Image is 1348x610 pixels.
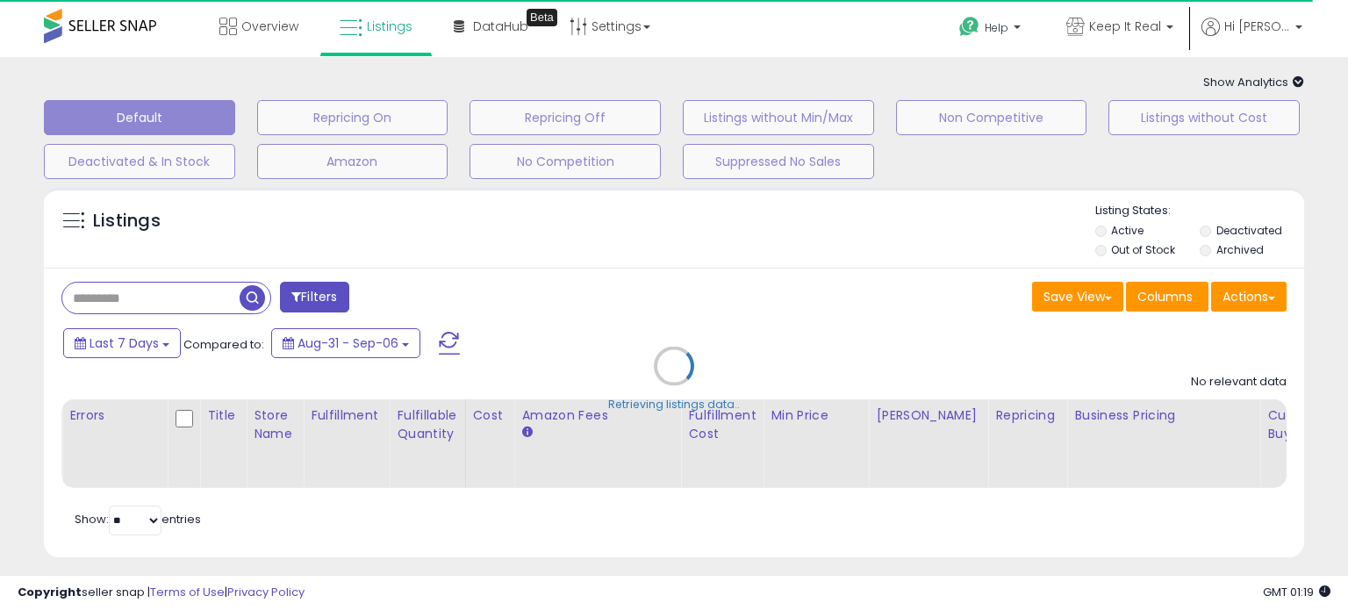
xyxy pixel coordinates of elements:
[227,584,305,600] a: Privacy Policy
[527,9,557,26] div: Tooltip anchor
[1263,584,1330,600] span: 2025-09-14 01:19 GMT
[1203,74,1304,90] span: Show Analytics
[367,18,412,35] span: Listings
[257,100,448,135] button: Repricing On
[896,100,1087,135] button: Non Competitive
[985,20,1008,35] span: Help
[683,100,874,135] button: Listings without Min/Max
[1201,18,1302,57] a: Hi [PERSON_NAME]
[683,144,874,179] button: Suppressed No Sales
[1108,100,1300,135] button: Listings without Cost
[958,16,980,38] i: Get Help
[257,144,448,179] button: Amazon
[44,100,235,135] button: Default
[608,397,740,413] div: Retrieving listings data..
[473,18,528,35] span: DataHub
[470,100,661,135] button: Repricing Off
[44,144,235,179] button: Deactivated & In Stock
[945,3,1038,57] a: Help
[1089,18,1161,35] span: Keep It Real
[18,585,305,601] div: seller snap | |
[241,18,298,35] span: Overview
[1224,18,1290,35] span: Hi [PERSON_NAME]
[470,144,661,179] button: No Competition
[18,584,82,600] strong: Copyright
[150,584,225,600] a: Terms of Use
